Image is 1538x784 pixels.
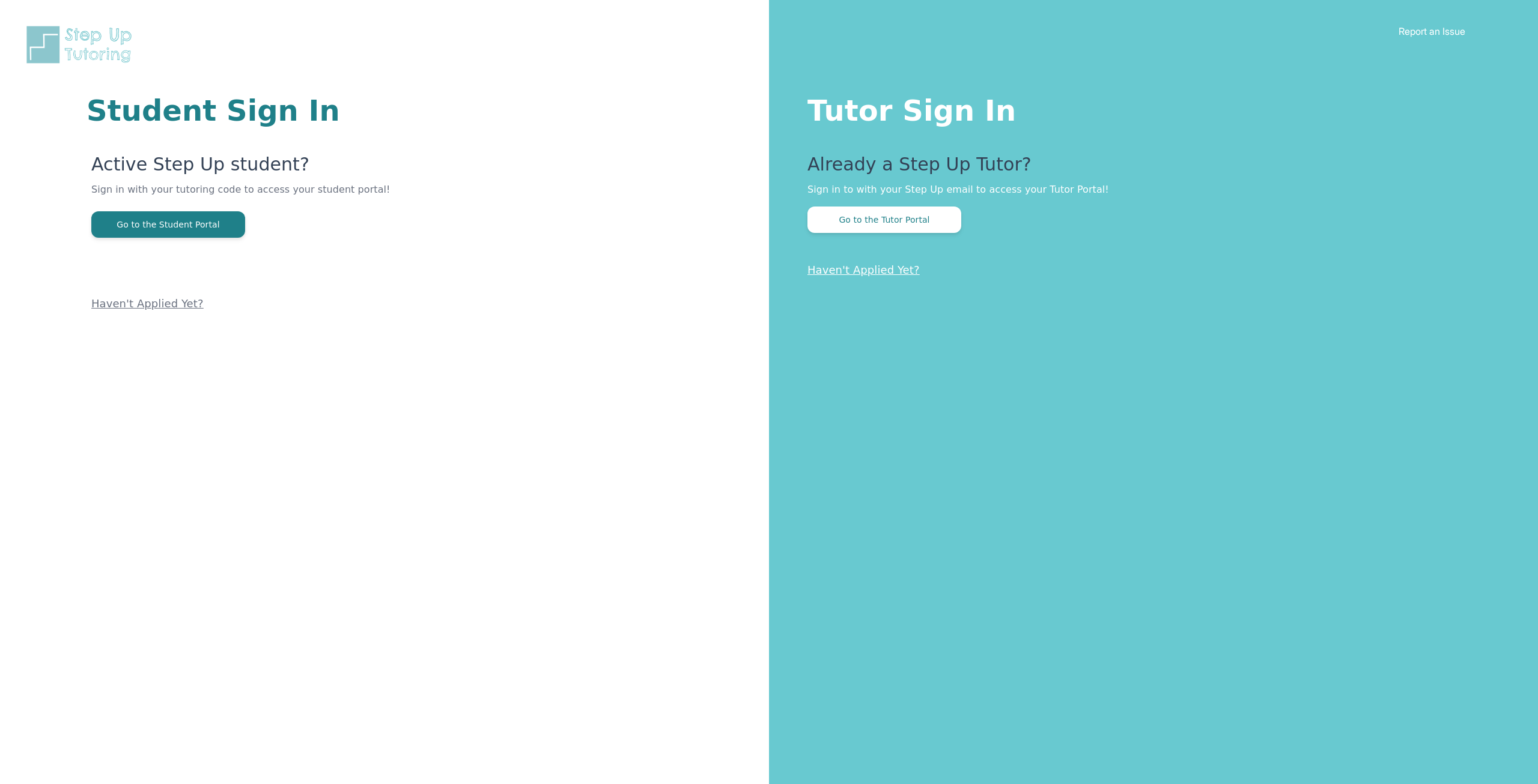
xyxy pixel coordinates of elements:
button: Go to the Student Portal [91,211,245,238]
a: Go to the Tutor Portal [807,214,961,225]
a: Haven't Applied Yet? [91,297,204,310]
p: Already a Step Up Tutor? [807,154,1490,182]
p: Active Step Up student? [91,154,625,182]
h1: Student Sign In [87,96,625,125]
button: Go to the Tutor Portal [807,207,961,233]
a: Haven't Applied Yet? [807,264,920,276]
a: Report an Issue [1399,25,1465,37]
h1: Tutor Sign In [807,91,1490,125]
img: Step Up Tutoring horizontal logo [24,24,139,65]
p: Sign in to with your Step Up email to access your Tutor Portal! [807,182,1490,197]
a: Go to the Student Portal [91,219,245,230]
p: Sign in with your tutoring code to access your student portal! [91,182,625,211]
